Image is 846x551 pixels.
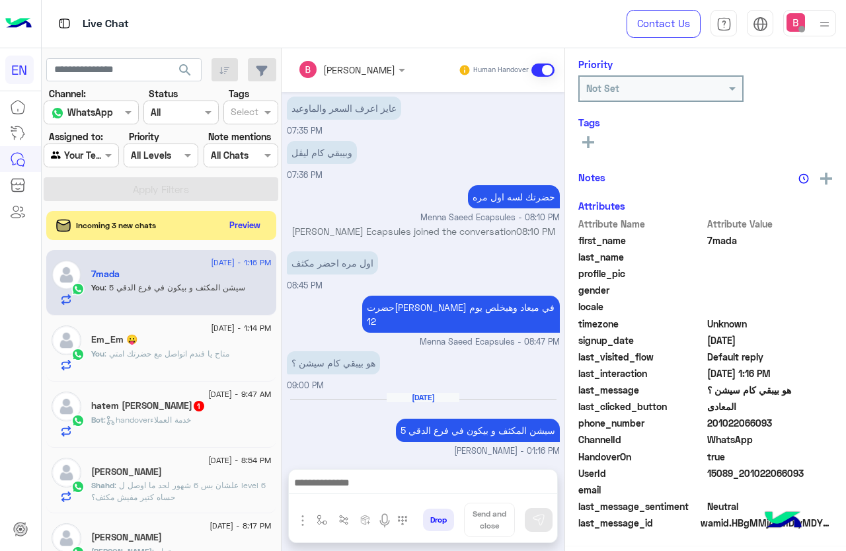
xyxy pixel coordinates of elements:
[91,349,104,359] span: You
[91,400,206,411] h5: hatem ismail
[578,383,705,397] span: last_message
[578,333,705,347] span: signup_date
[707,317,833,331] span: Unknown
[208,388,271,400] span: [DATE] - 9:47 AM
[91,334,137,345] h5: Em_Em 😛
[377,513,393,529] img: send voice note
[224,216,266,235] button: Preview
[707,217,833,231] span: Attribute Value
[578,217,705,231] span: Attribute Name
[211,257,271,269] span: [DATE] - 1:16 PM
[578,233,705,247] span: first_name
[71,348,85,361] img: WhatsApp
[5,10,32,38] img: Logo
[52,260,81,290] img: defaultAdmin.png
[83,15,129,33] p: Live Chat
[52,392,81,421] img: defaultAdmin.png
[578,350,705,364] span: last_visited_flow
[129,130,159,144] label: Priority
[707,350,833,364] span: Default reply
[532,513,545,527] img: send message
[816,16,833,32] img: profile
[707,300,833,314] span: null
[627,10,701,38] a: Contact Us
[91,415,104,425] span: Bot
[208,130,271,144] label: Note mentions
[91,466,162,478] h5: Shahd Mamdouh
[578,267,705,280] span: profile_pic
[707,466,833,480] span: 15089_201022066093
[578,433,705,446] span: ChannelId
[707,483,833,497] span: null
[578,200,625,212] h6: Attributes
[287,224,560,238] p: [PERSON_NAME] Ecapsules joined the conversation
[56,15,73,32] img: tab
[104,282,245,292] span: 5 سيشن المكثف و بيكون في فرع الدقي
[287,97,401,120] p: 9/8/2025, 7:35 PM
[464,503,515,537] button: Send and close
[91,532,162,543] h5: Saleh Haitham
[210,520,271,532] span: [DATE] - 8:17 PM
[707,433,833,446] span: 2
[91,480,114,490] span: Shahd
[820,173,832,185] img: add
[578,317,705,331] span: timezone
[149,87,178,101] label: Status
[333,509,355,531] button: Trigger scenario
[287,280,323,290] span: 08:45 PM
[707,283,833,297] span: null
[578,450,705,464] span: HandoverOn
[387,393,459,402] h6: [DATE]
[169,58,202,87] button: search
[787,13,805,32] img: userImage
[420,336,560,349] span: Menna Saeed Ecapsules - 08:47 PM
[707,383,833,397] span: هو بيبقي كام سيشن ؟
[71,480,85,493] img: WhatsApp
[104,415,191,425] span: : handoverخدمة العملاء
[454,445,560,458] span: [PERSON_NAME] - 01:16 PM
[287,380,324,390] span: 09:00 PM
[229,87,249,101] label: Tags
[707,366,833,380] span: 2025-08-10T10:16:08.3681952Z
[578,516,698,530] span: last_message_id
[317,515,327,525] img: select flow
[707,233,833,247] span: 7mada
[91,480,266,502] span: علشان بس 6 شهور لحد ما اوصل ل level 6 حساه كتير مفيش مكثف؟
[396,419,560,442] p: 10/8/2025, 1:16 PM
[716,17,732,32] img: tab
[49,130,103,144] label: Assigned to:
[578,171,605,183] h6: Notes
[360,515,371,525] img: create order
[52,325,81,355] img: defaultAdmin.png
[578,283,705,297] span: gender
[578,466,705,480] span: UserId
[287,351,380,374] p: 9/8/2025, 9:00 PM
[287,251,378,275] p: 9/8/2025, 8:45 PM
[798,173,809,184] img: notes
[578,483,705,497] span: email
[211,322,271,334] span: [DATE] - 1:14 PM
[44,177,278,201] button: Apply Filters
[707,400,833,413] span: المعادى
[397,515,408,526] img: make a call
[362,296,560,333] p: 9/8/2025, 8:47 PM
[295,513,311,529] img: send attachment
[423,509,454,531] button: Drop
[338,515,349,525] img: Trigger scenario
[287,141,357,164] p: 9/8/2025, 7:36 PM
[91,282,104,292] span: You
[578,366,705,380] span: last_interaction
[468,185,560,208] p: 9/8/2025, 8:10 PM
[287,170,323,180] span: 07:36 PM
[52,458,81,487] img: defaultAdmin.png
[578,250,705,264] span: last_name
[578,300,705,314] span: locale
[229,105,258,122] div: Select
[578,116,833,128] h6: Tags
[578,400,705,413] span: last_clicked_button
[578,416,705,430] span: phone_number
[355,509,377,531] button: create order
[208,454,271,466] span: [DATE] - 8:54 PM
[91,269,120,280] h5: 7mada
[578,58,613,70] h6: Priority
